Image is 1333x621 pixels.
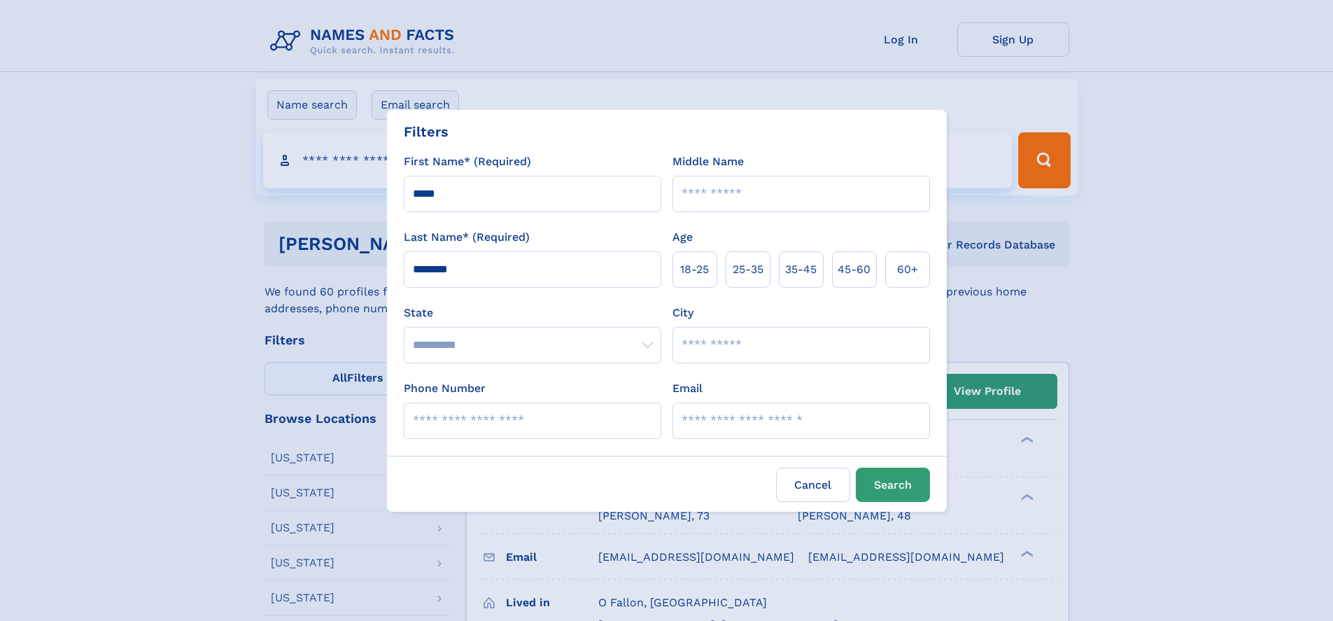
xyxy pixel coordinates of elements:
label: Age [672,229,693,246]
span: 35‑45 [785,261,817,278]
label: State [404,305,661,321]
label: First Name* (Required) [404,153,531,170]
span: 25‑35 [733,261,763,278]
span: 18‑25 [680,261,709,278]
span: 45‑60 [838,261,870,278]
label: Email [672,380,703,397]
label: Middle Name [672,153,744,170]
span: 60+ [897,261,918,278]
div: Filters [404,121,449,142]
button: Search [856,468,930,502]
label: City [672,305,693,321]
label: Last Name* (Required) [404,229,530,246]
label: Phone Number [404,380,486,397]
label: Cancel [776,468,850,502]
